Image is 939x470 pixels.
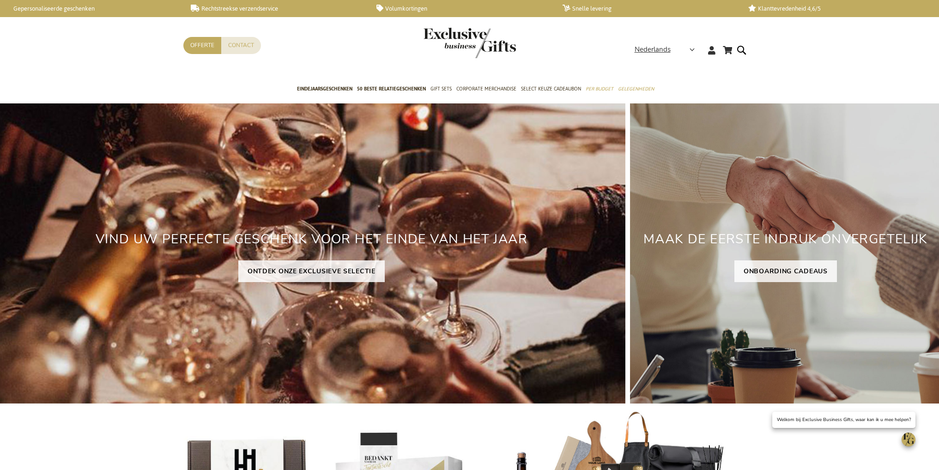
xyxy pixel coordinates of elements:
[618,84,654,94] span: Gelegenheden
[635,44,701,55] div: Nederlands
[297,84,352,94] span: Eindejaarsgeschenken
[748,5,920,12] a: Klanttevredenheid 4,6/5
[734,260,837,282] a: ONBOARDING CADEAUS
[424,28,516,58] img: Exclusive Business gifts logo
[357,84,426,94] span: 50 beste relatiegeschenken
[221,37,261,54] a: Contact
[5,5,176,12] a: Gepersonaliseerde geschenken
[430,84,452,94] span: Gift Sets
[563,5,734,12] a: Snelle levering
[456,84,516,94] span: Corporate Merchandise
[191,5,362,12] a: Rechtstreekse verzendservice
[424,28,470,58] a: store logo
[183,37,221,54] a: Offerte
[238,260,385,282] a: ONTDEK ONZE EXCLUSIEVE SELECTIE
[635,44,671,55] span: Nederlands
[586,84,613,94] span: Per Budget
[376,5,548,12] a: Volumkortingen
[521,84,581,94] span: Select Keuze Cadeaubon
